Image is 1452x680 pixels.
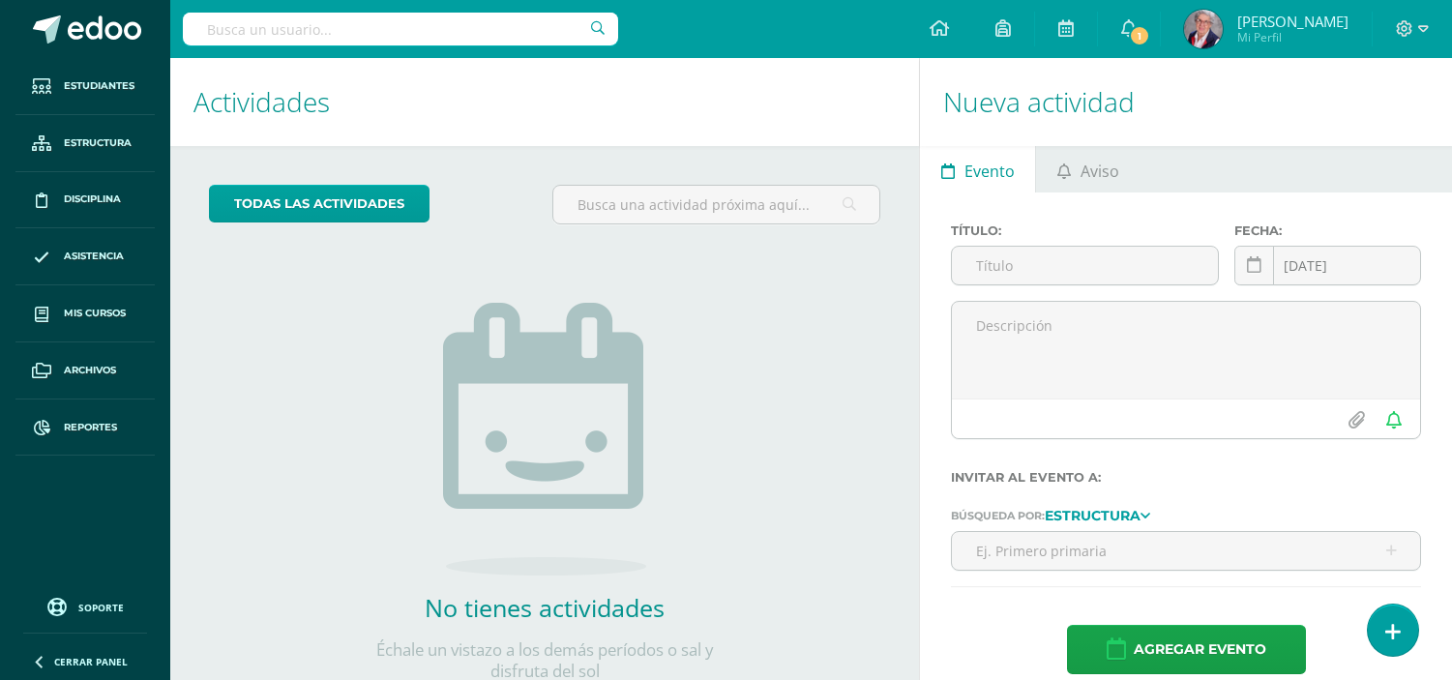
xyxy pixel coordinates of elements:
h2: No tienes actividades [351,591,738,624]
input: Busca una actividad próxima aquí... [553,186,879,223]
span: Asistencia [64,249,124,264]
span: Mi Perfil [1237,29,1348,45]
h1: Nueva actividad [943,58,1429,146]
input: Busca un usuario... [183,13,618,45]
label: Título: [951,223,1219,238]
strong: Estructura [1045,507,1141,524]
span: [PERSON_NAME] [1237,12,1348,31]
span: Mis cursos [64,306,126,321]
a: Estudiantes [15,58,155,115]
span: 1 [1129,25,1150,46]
img: cb4066c05fad8c9475a4354f73f48469.png [1184,10,1223,48]
span: Disciplina [64,192,121,207]
img: no_activities.png [443,303,646,576]
a: Estructura [1045,508,1150,521]
span: Estudiantes [64,78,134,94]
h1: Actividades [193,58,896,146]
a: Asistencia [15,228,155,285]
span: Aviso [1081,148,1119,194]
a: Mis cursos [15,285,155,342]
span: Cerrar panel [54,655,128,668]
a: Evento [920,146,1035,192]
input: Fecha de entrega [1235,247,1420,284]
span: Soporte [78,601,124,614]
label: Invitar al evento a: [951,470,1421,485]
button: Agregar evento [1067,625,1306,674]
a: todas las Actividades [209,185,430,222]
a: Reportes [15,399,155,457]
span: Archivos [64,363,116,378]
span: Reportes [64,420,117,435]
span: Búsqueda por: [951,509,1045,522]
a: Archivos [15,342,155,399]
label: Fecha: [1234,223,1421,238]
span: Estructura [64,135,132,151]
span: Evento [964,148,1015,194]
a: Disciplina [15,172,155,229]
a: Estructura [15,115,155,172]
input: Título [952,247,1218,284]
a: Aviso [1036,146,1140,192]
a: Soporte [23,593,147,619]
input: Ej. Primero primaria [952,532,1420,570]
span: Agregar evento [1134,626,1266,673]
